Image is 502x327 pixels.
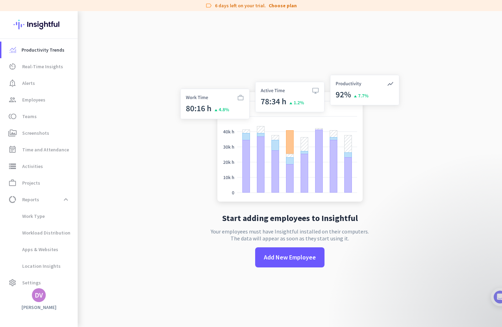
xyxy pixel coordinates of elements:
[22,79,35,87] span: Alerts
[14,11,64,38] img: Insightful logo
[8,179,17,187] i: work_outline
[1,58,78,75] a: av_timerReal-Time Insights
[1,274,78,291] a: settingsSettings
[22,179,40,187] span: Projects
[205,2,212,9] i: label
[1,175,78,191] a: work_outlineProjects
[360,112,499,324] iframe: Intercom notifications message
[1,191,78,208] a: data_usageReportsexpand_less
[1,91,78,108] a: groupEmployees
[21,46,64,54] span: Productivity Trends
[22,162,43,170] span: Activities
[1,258,78,274] a: Location Insights
[269,2,297,9] a: Choose plan
[22,195,39,204] span: Reports
[22,145,69,154] span: Time and Attendance
[8,145,17,154] i: event_note
[7,208,45,224] span: Work Type
[1,241,78,258] a: Apps & Websites
[8,62,17,71] i: av_timer
[22,62,63,71] span: Real-Time Insights
[175,71,405,209] img: no-search-results
[7,241,58,258] span: Apps & Websites
[222,214,358,222] h2: Start adding employees to Insightful
[1,125,78,141] a: perm_mediaScreenshots
[60,193,72,206] button: expand_less
[22,279,41,287] span: Settings
[22,96,45,104] span: Employees
[22,112,37,121] span: Teams
[1,75,78,91] a: notification_importantAlerts
[35,292,43,299] div: DV
[1,158,78,175] a: storageActivities
[7,224,70,241] span: Workload Distribution
[1,42,78,58] a: menu-itemProductivity Trends
[8,96,17,104] i: group
[1,208,78,224] a: Work Type
[8,79,17,87] i: notification_important
[7,258,61,274] span: Location Insights
[1,108,78,125] a: tollTeams
[1,224,78,241] a: Workload Distribution
[1,141,78,158] a: event_noteTime and Attendance
[8,162,17,170] i: storage
[255,247,324,267] button: Add New Employee
[8,195,17,204] i: data_usage
[10,47,16,53] img: menu-item
[8,129,17,137] i: perm_media
[8,112,17,121] i: toll
[22,129,49,137] span: Screenshots
[8,279,17,287] i: settings
[211,228,369,242] p: Your employees must have Insightful installed on their computers. The data will appear as soon as...
[264,253,316,262] span: Add New Employee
